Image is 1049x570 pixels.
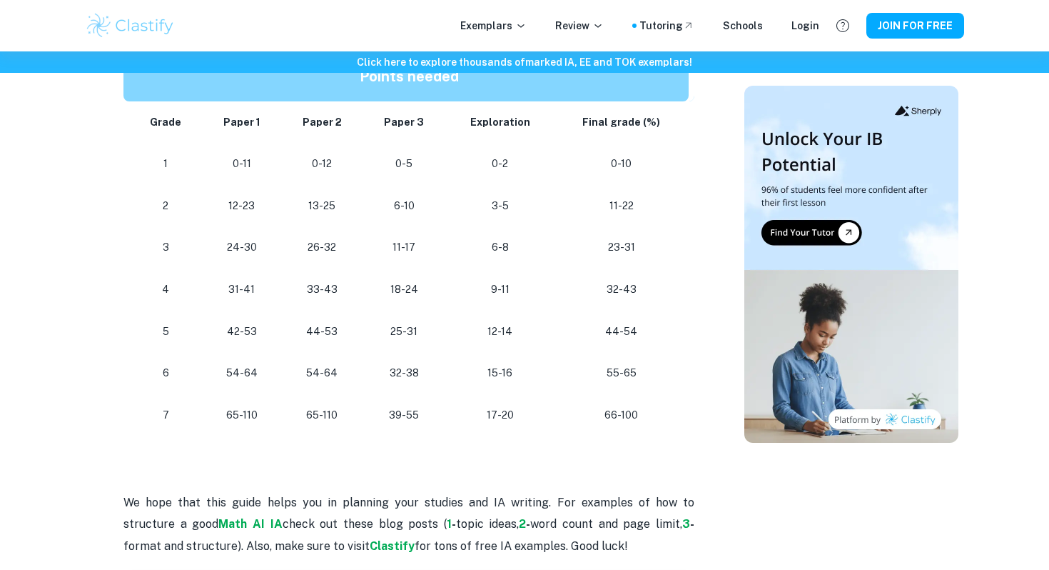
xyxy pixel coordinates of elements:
[3,54,1046,70] h6: Click here to explore thousands of marked IA, EE and TOK exemplars !
[123,492,694,557] p: We hope that this guide helps you in planning your studies and IA writing. For examples of how to...
[214,280,270,299] p: 31-41
[85,11,176,40] img: Clastify logo
[744,86,958,443] img: Thumbnail
[293,364,351,383] p: 54-64
[582,116,660,128] strong: Final grade (%)
[141,196,191,216] p: 2
[457,322,543,341] p: 12-14
[214,406,270,425] p: 65-110
[375,406,435,425] p: 39-55
[370,539,415,553] a: Clastify
[214,322,270,341] p: 42-53
[457,154,543,174] p: 0-2
[566,364,677,383] p: 55-65
[375,364,435,383] p: 32-38
[791,18,819,34] a: Login
[141,406,191,425] p: 7
[457,364,543,383] p: 15-16
[293,280,351,299] p: 33-43
[639,18,694,34] a: Tutoring
[457,196,543,216] p: 3-5
[375,154,435,174] p: 0-5
[375,280,435,299] p: 18-24
[519,517,526,531] a: 2
[141,280,191,299] p: 4
[384,116,424,128] strong: Paper 3
[375,196,435,216] p: 6-10
[141,154,191,174] p: 1
[375,322,435,341] p: 25-31
[866,13,964,39] button: JOIN FOR FREE
[214,154,270,174] p: 0-11
[141,322,191,341] p: 5
[447,517,452,531] a: 1
[303,116,342,128] strong: Paper 2
[141,238,191,257] p: 3
[375,238,435,257] p: 11-17
[214,364,270,383] p: 54-64
[150,116,181,128] strong: Grade
[566,406,677,425] p: 66-100
[293,322,351,341] p: 44-53
[218,517,282,531] a: Math AI IA
[360,68,459,85] strong: Points needed
[566,280,677,299] p: 32-43
[141,364,191,383] p: 6
[293,406,351,425] p: 65-110
[682,517,690,531] a: 3
[526,517,530,531] strong: -
[214,238,270,257] p: 24-30
[831,14,855,38] button: Help and Feedback
[566,196,677,216] p: 11-22
[293,154,351,174] p: 0-12
[566,154,677,174] p: 0-10
[214,196,270,216] p: 12-23
[566,238,677,257] p: 23-31
[566,322,677,341] p: 44-54
[555,18,604,34] p: Review
[293,196,351,216] p: 13-25
[460,18,527,34] p: Exemplars
[470,116,530,128] strong: Exploration
[457,280,543,299] p: 9-11
[223,116,260,128] strong: Paper 1
[690,517,694,531] strong: -
[293,238,351,257] p: 26-32
[457,406,543,425] p: 17-20
[452,517,456,531] strong: -
[457,238,543,257] p: 6-8
[723,18,763,34] a: Schools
